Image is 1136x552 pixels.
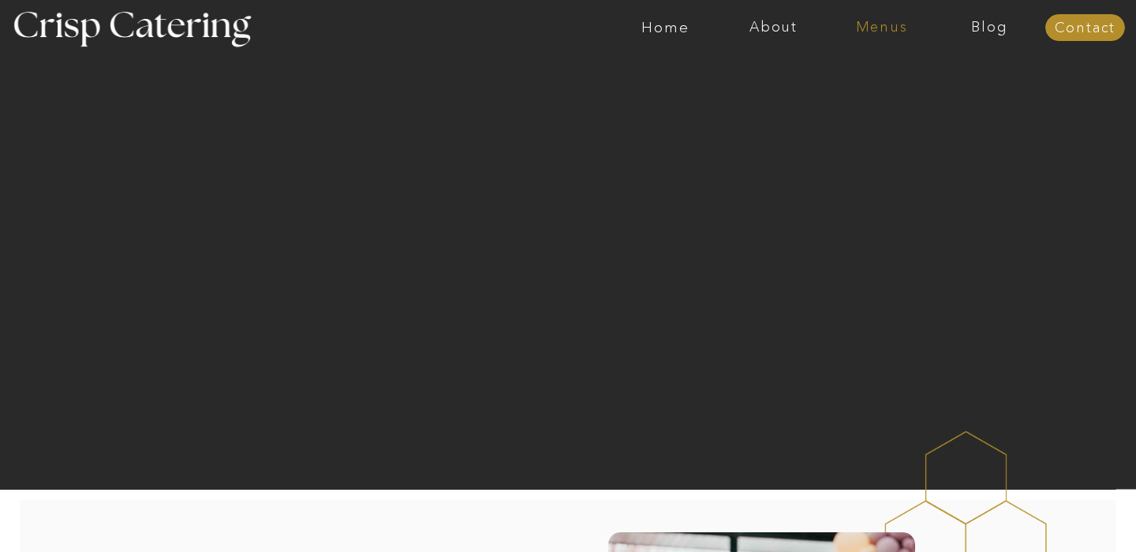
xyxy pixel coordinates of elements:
a: Contact [1045,21,1125,36]
a: Home [611,20,719,35]
iframe: podium webchat widget bubble [978,473,1136,552]
a: Menus [828,20,936,35]
a: About [719,20,828,35]
a: Blog [936,20,1044,35]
